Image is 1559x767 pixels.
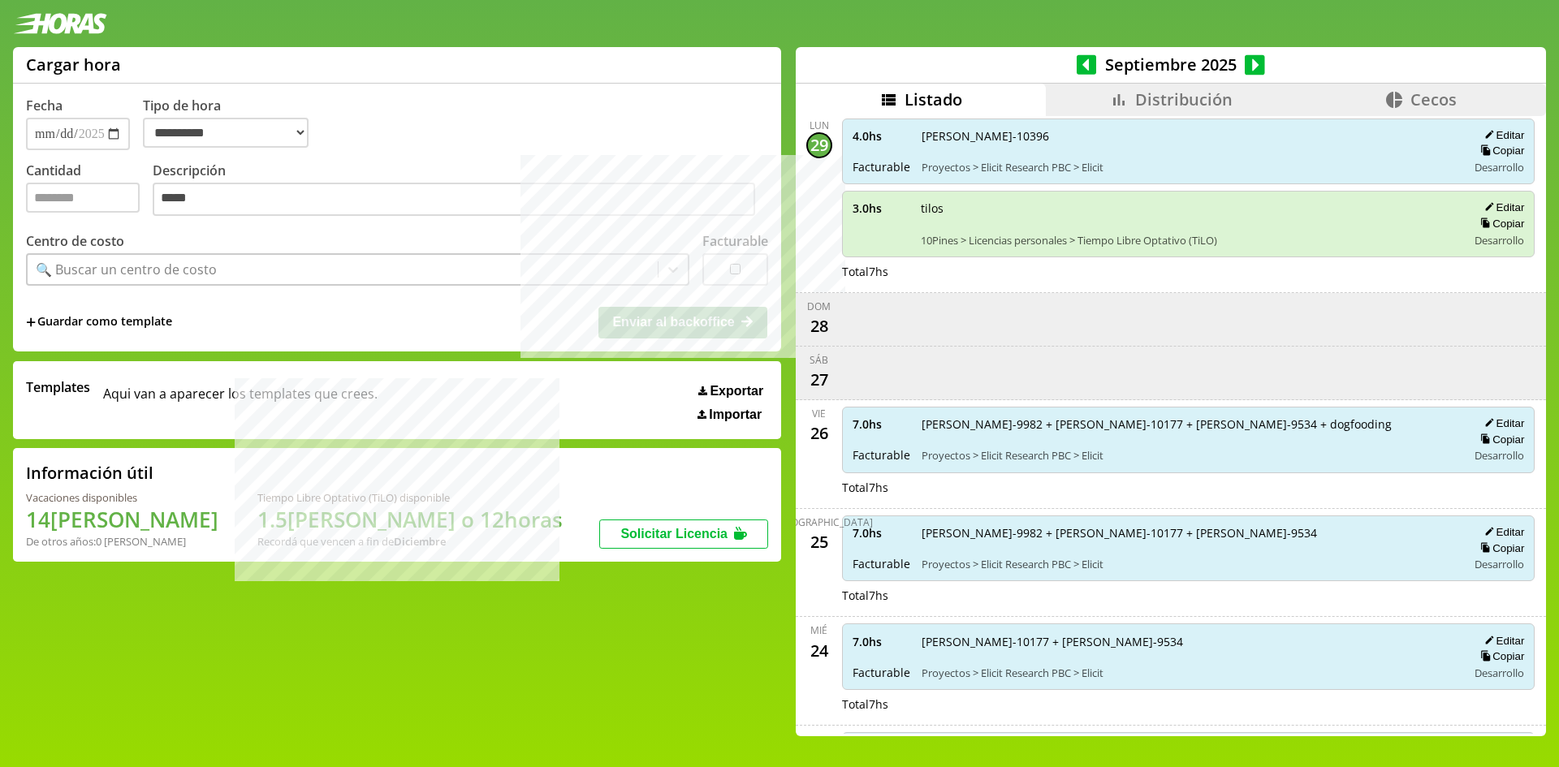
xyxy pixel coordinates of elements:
[710,384,763,399] span: Exportar
[26,462,153,484] h2: Información útil
[1479,634,1524,648] button: Editar
[1475,160,1524,175] span: Desarrollo
[810,623,827,637] div: mié
[26,505,218,534] h1: 14 [PERSON_NAME]
[842,264,1535,279] div: Total 7 hs
[921,233,1457,248] span: 10Pines > Licencias personales > Tiempo Libre Optativo (TiLO)
[806,132,832,158] div: 29
[922,525,1457,541] span: [PERSON_NAME]-9982 + [PERSON_NAME]-10177 + [PERSON_NAME]-9534
[853,159,910,175] span: Facturable
[26,232,124,250] label: Centro de costo
[1475,541,1524,555] button: Copiar
[1475,433,1524,446] button: Copiar
[905,88,962,110] span: Listado
[1475,217,1524,231] button: Copiar
[810,353,828,367] div: sáb
[257,490,563,505] div: Tiempo Libre Optativo (TiLO) disponible
[806,637,832,663] div: 24
[26,313,36,331] span: +
[1479,200,1524,214] button: Editar
[1135,88,1233,110] span: Distribución
[842,480,1535,495] div: Total 7 hs
[1475,557,1524,571] span: Desarrollo
[153,162,768,221] label: Descripción
[620,527,728,541] span: Solicitar Licencia
[922,448,1457,463] span: Proyectos > Elicit Research PBC > Elicit
[922,666,1457,680] span: Proyectos > Elicit Research PBC > Elicit
[36,261,217,278] div: 🔍 Buscar un centro de costo
[921,200,1457,216] span: tilos
[103,378,378,422] span: Aqui van a aparecer los templates que crees.
[922,634,1457,649] span: [PERSON_NAME]-10177 + [PERSON_NAME]-9534
[766,515,873,529] div: [DEMOGRAPHIC_DATA]
[1410,88,1457,110] span: Cecos
[599,519,768,549] button: Solicitar Licencia
[143,97,322,150] label: Tipo de hora
[810,118,829,132] div: lun
[26,97,63,114] label: Fecha
[394,534,446,549] b: Diciembre
[922,557,1457,571] span: Proyectos > Elicit Research PBC > Elicit
[702,232,768,250] label: Facturable
[26,313,172,331] span: +Guardar como template
[1479,525,1524,539] button: Editar
[26,183,140,213] input: Cantidad
[26,490,218,505] div: Vacaciones disponibles
[809,732,830,746] div: mar
[922,128,1457,144] span: [PERSON_NAME]-10396
[807,299,831,313] div: dom
[1479,416,1524,430] button: Editar
[922,160,1457,175] span: Proyectos > Elicit Research PBC > Elicit
[842,696,1535,712] div: Total 7 hs
[26,534,218,549] div: De otros años: 0 [PERSON_NAME]
[853,128,910,144] span: 4.0 hs
[257,505,563,534] h1: 1.5 [PERSON_NAME] o 12 horas
[853,416,910,432] span: 7.0 hs
[26,54,121,75] h1: Cargar hora
[806,420,832,446] div: 26
[693,383,768,399] button: Exportar
[853,556,910,571] span: Facturable
[1475,233,1524,248] span: Desarrollo
[1475,448,1524,463] span: Desarrollo
[13,13,107,34] img: logotipo
[26,162,153,221] label: Cantidad
[26,378,90,396] span: Templates
[853,200,909,216] span: 3.0 hs
[806,313,832,339] div: 28
[143,118,309,148] select: Tipo de hora
[1475,666,1524,680] span: Desarrollo
[853,525,910,541] span: 7.0 hs
[1475,649,1524,663] button: Copiar
[853,447,910,463] span: Facturable
[853,634,910,649] span: 7.0 hs
[1096,54,1245,75] span: Septiembre 2025
[853,665,910,680] span: Facturable
[806,367,832,393] div: 27
[153,183,755,217] textarea: Descripción
[1475,144,1524,157] button: Copiar
[806,529,832,555] div: 25
[842,588,1535,603] div: Total 7 hs
[709,407,762,422] span: Importar
[812,407,826,420] div: vie
[1479,128,1524,142] button: Editar
[257,534,563,549] div: Recordá que vencen a fin de
[796,116,1546,734] div: scrollable content
[922,416,1457,432] span: [PERSON_NAME]-9982 + [PERSON_NAME]-10177 + [PERSON_NAME]-9534 + dogfooding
